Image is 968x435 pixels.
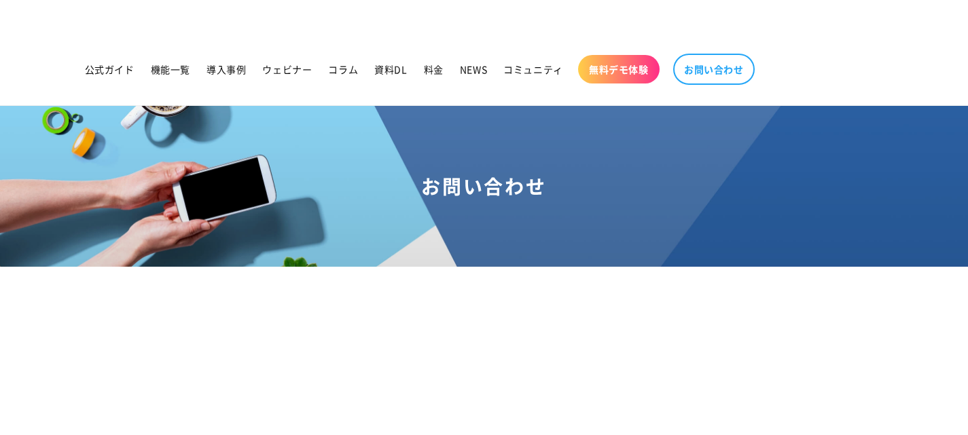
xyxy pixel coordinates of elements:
[320,55,366,83] a: コラム
[16,174,952,198] h1: お問い合わせ
[460,63,487,75] span: NEWS
[143,55,198,83] a: 機能一覧
[151,63,190,75] span: 機能一覧
[452,55,495,83] a: NEWS
[684,63,744,75] span: お問い合わせ
[366,55,415,83] a: 資料DL
[77,55,143,83] a: 公式ガイド
[207,63,246,75] span: 導入事例
[328,63,358,75] span: コラム
[673,54,755,85] a: お問い合わせ
[85,63,135,75] span: 公式ガイド
[198,55,254,83] a: 導入事例
[416,55,452,83] a: 料金
[503,63,563,75] span: コミュニティ
[495,55,571,83] a: コミュニティ
[374,63,407,75] span: 資料DL
[424,63,444,75] span: 料金
[578,55,660,83] a: 無料デモ体験
[254,55,320,83] a: ウェビナー
[589,63,649,75] span: 無料デモ体験
[262,63,312,75] span: ウェビナー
